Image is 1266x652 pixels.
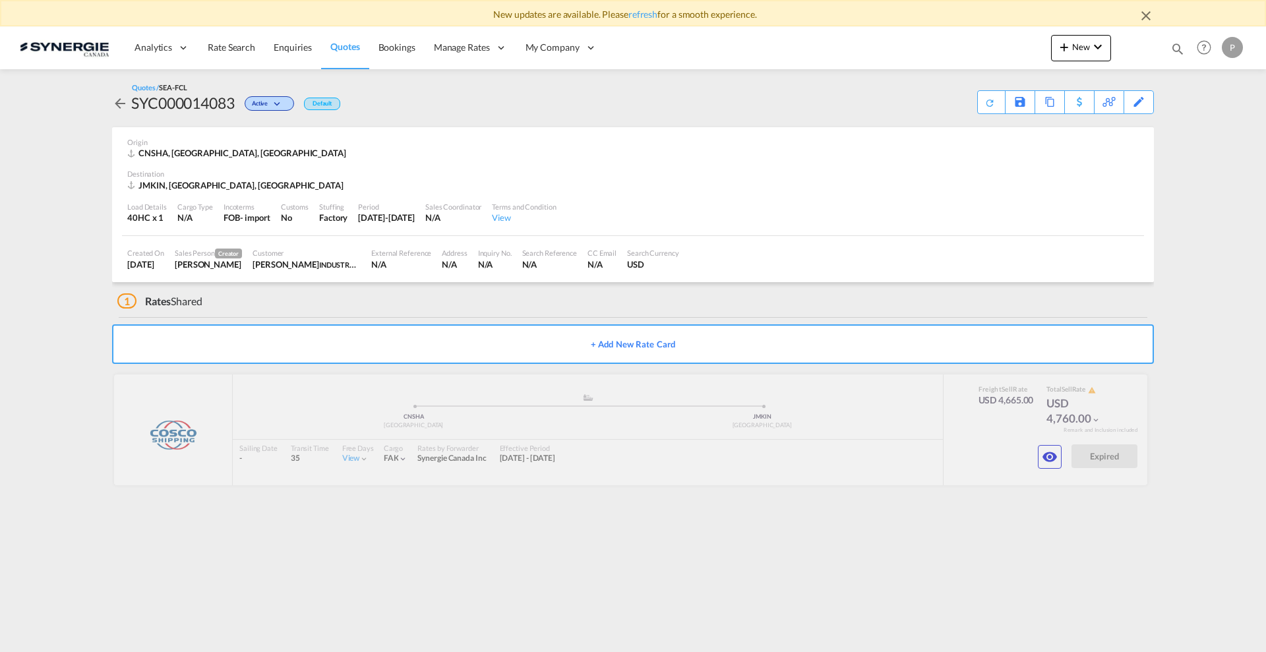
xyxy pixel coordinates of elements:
span: Rates [145,295,171,307]
span: New [1056,42,1106,52]
div: N/A [522,258,577,270]
span: Enquiries [274,42,312,53]
div: 25 Aug 2025 [358,212,415,223]
div: My Company [516,26,606,69]
button: icon-eye [1038,445,1062,469]
div: Load Details [127,202,167,212]
md-icon: icon-close [1138,8,1154,24]
span: INDUSTRADE [319,259,364,270]
span: SEA-FCL [159,83,187,92]
span: Quotes [330,41,359,52]
div: SYC000014083 [131,92,235,113]
md-icon: icon-plus 400-fg [1056,39,1072,55]
div: Destination [127,169,1139,179]
span: Help [1193,36,1215,59]
md-icon: icon-magnify [1170,42,1185,56]
div: Customer [253,248,361,258]
div: Analytics [125,26,198,69]
div: Search Currency [627,248,679,258]
div: Period [358,202,415,212]
div: USD [627,258,679,270]
md-icon: icon-eye [1042,449,1058,465]
div: Customs [281,202,309,212]
div: JMKIN, Kingston, Americas [127,179,347,191]
div: 40HC x 1 [127,212,167,223]
div: icon-arrow-left [112,92,131,113]
div: No [281,212,309,223]
div: CNSHA, Shanghai, Asia Pacific [127,147,349,159]
span: Manage Rates [434,41,490,54]
span: Creator [215,249,242,258]
div: 14 Aug 2025 [127,258,164,270]
a: refresh [628,9,657,20]
div: N/A [425,212,481,223]
div: Save As Template [1006,91,1035,113]
div: Change Status Here [245,96,294,111]
div: N/A [478,258,512,270]
div: Quote PDF is not available at this time [984,91,998,108]
div: Search Reference [522,248,577,258]
div: Adriana Groposila [175,258,242,270]
span: Bookings [378,42,415,53]
div: Inquiry No. [478,248,512,258]
div: Created On [127,248,164,258]
div: P [1222,37,1243,58]
div: Manage Rates [425,26,516,69]
div: FOB [224,212,240,223]
md-icon: icon-chevron-down [1090,39,1106,55]
div: Factory Stuffing [319,212,347,223]
a: Quotes [321,26,369,69]
span: CNSHA, [GEOGRAPHIC_DATA], [GEOGRAPHIC_DATA] [138,148,346,158]
span: Rate Search [208,42,255,53]
md-icon: icon-refresh [983,96,996,109]
div: Default [304,98,340,110]
div: N/A [371,258,431,270]
img: 1f56c880d42311ef80fc7dca854c8e59.png [20,33,109,63]
div: Terms and Condition [492,202,556,212]
span: My Company [526,41,580,54]
div: View [492,212,556,223]
div: Shared [117,294,202,309]
div: Quotes /SEA-FCL [132,82,187,92]
div: icon-magnify [1170,42,1185,61]
div: CC Email [588,248,617,258]
a: Rate Search [198,26,264,69]
div: Cargo Type [177,202,213,212]
div: N/A [588,258,617,270]
div: New updates are available. Please for a smooth experience. [105,8,1160,21]
div: Stuffing [319,202,347,212]
div: Change Status Here [235,92,297,113]
div: Incoterms [224,202,270,212]
div: Sales Coordinator [425,202,481,212]
div: N/A [442,258,467,270]
div: ARTURO ZAMBRANO [253,258,361,270]
div: Help [1193,36,1222,60]
span: Analytics [135,41,172,54]
div: N/A [177,212,213,223]
div: External Reference [371,248,431,258]
a: Bookings [369,26,425,69]
span: Active [252,100,271,112]
button: + Add New Rate Card [112,324,1154,364]
button: icon-plus 400-fgNewicon-chevron-down [1051,35,1111,61]
span: 1 [117,293,136,309]
div: Address [442,248,467,258]
div: Origin [127,137,1139,147]
div: - import [240,212,270,223]
md-icon: icon-chevron-down [271,101,287,108]
a: Enquiries [264,26,321,69]
div: Sales Person [175,248,242,258]
md-icon: icon-arrow-left [112,96,128,111]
